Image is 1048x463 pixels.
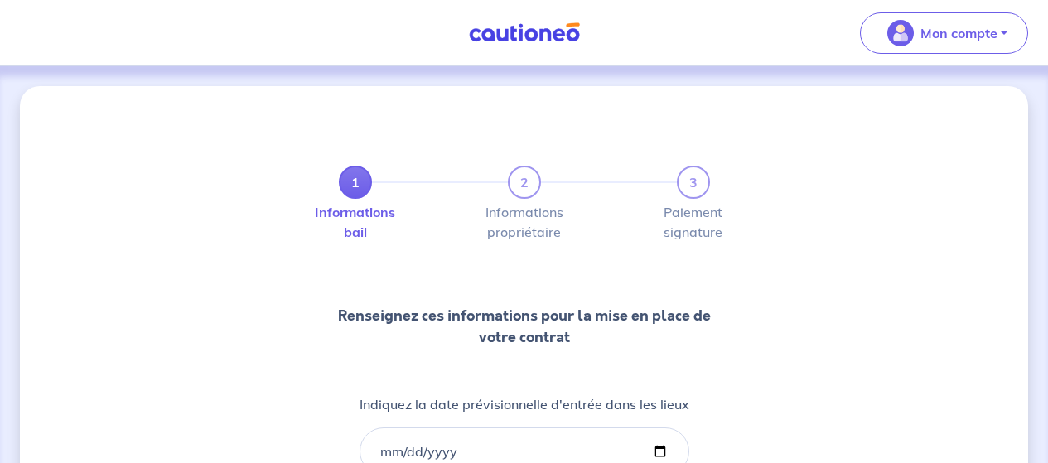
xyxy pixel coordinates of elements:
label: Informations bail [339,205,372,239]
p: Indiquez la date prévisionnelle d'entrée dans les lieux [360,394,689,414]
p: Mon compte [920,23,997,43]
img: Cautioneo [462,22,587,43]
label: Informations propriétaire [508,205,541,239]
img: illu_account_valid_menu.svg [887,20,914,46]
p: Renseignez ces informations pour la mise en place de votre contrat [326,305,723,348]
label: Paiement signature [677,205,710,239]
button: illu_account_valid_menu.svgMon compte [860,12,1028,54]
a: 1 [339,166,372,199]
